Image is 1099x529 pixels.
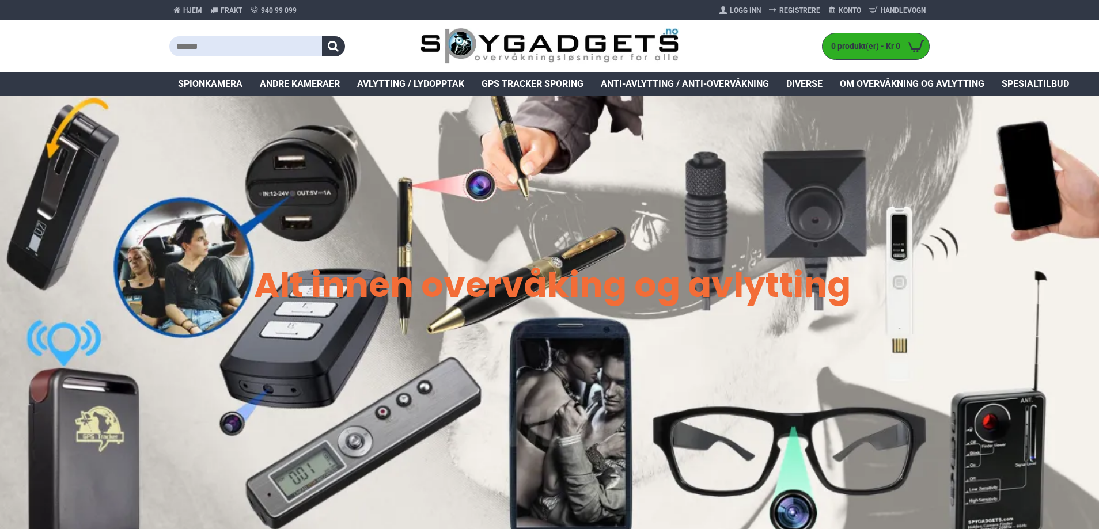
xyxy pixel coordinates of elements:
span: 0 produkt(er) - Kr 0 [823,40,903,52]
span: Logg Inn [730,5,761,16]
a: Anti-avlytting / Anti-overvåkning [592,72,778,96]
a: Om overvåkning og avlytting [831,72,993,96]
span: Frakt [221,5,242,16]
a: 0 produkt(er) - Kr 0 [823,33,929,59]
span: Handlevogn [881,5,926,16]
span: Diverse [786,77,823,91]
span: 940 99 099 [261,5,297,16]
a: GPS Tracker Sporing [473,72,592,96]
span: Avlytting / Lydopptak [357,77,464,91]
span: Spionkamera [178,77,242,91]
a: Diverse [778,72,831,96]
a: Avlytting / Lydopptak [348,72,473,96]
span: Konto [839,5,861,16]
span: Spesialtilbud [1002,77,1069,91]
span: GPS Tracker Sporing [482,77,583,91]
a: Logg Inn [715,1,765,20]
a: Spionkamera [169,72,251,96]
a: Andre kameraer [251,72,348,96]
span: Andre kameraer [260,77,340,91]
a: Registrere [765,1,824,20]
span: Hjem [183,5,202,16]
a: Konto [824,1,865,20]
a: Handlevogn [865,1,930,20]
img: SpyGadgets.no [420,28,679,65]
span: Anti-avlytting / Anti-overvåkning [601,77,769,91]
span: Om overvåkning og avlytting [840,77,984,91]
a: Spesialtilbud [993,72,1078,96]
span: Registrere [779,5,820,16]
